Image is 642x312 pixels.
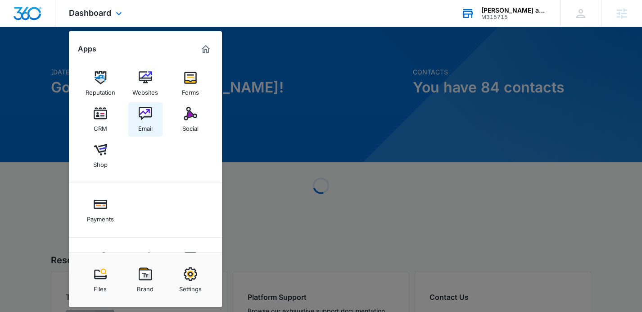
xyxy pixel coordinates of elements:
[132,84,158,96] div: Websites
[93,156,108,168] div: Shop
[481,7,547,14] div: account name
[94,281,107,293] div: Files
[128,66,163,101] a: Websites
[83,193,118,227] a: Payments
[179,281,202,293] div: Settings
[182,120,199,132] div: Social
[481,14,547,20] div: account id
[137,281,154,293] div: Brand
[199,42,213,56] a: Marketing 360® Dashboard
[83,138,118,173] a: Shop
[86,84,115,96] div: Reputation
[128,102,163,137] a: Email
[78,45,96,53] h2: Apps
[173,248,208,282] a: Intelligence
[138,120,153,132] div: Email
[173,66,208,101] a: Forms
[83,66,118,101] a: Reputation
[87,211,114,223] div: Payments
[83,263,118,297] a: Files
[173,263,208,297] a: Settings
[128,248,163,282] a: Ads
[128,263,163,297] a: Brand
[83,102,118,137] a: CRM
[173,102,208,137] a: Social
[69,8,111,18] span: Dashboard
[94,120,107,132] div: CRM
[182,84,199,96] div: Forms
[83,248,118,282] a: Content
